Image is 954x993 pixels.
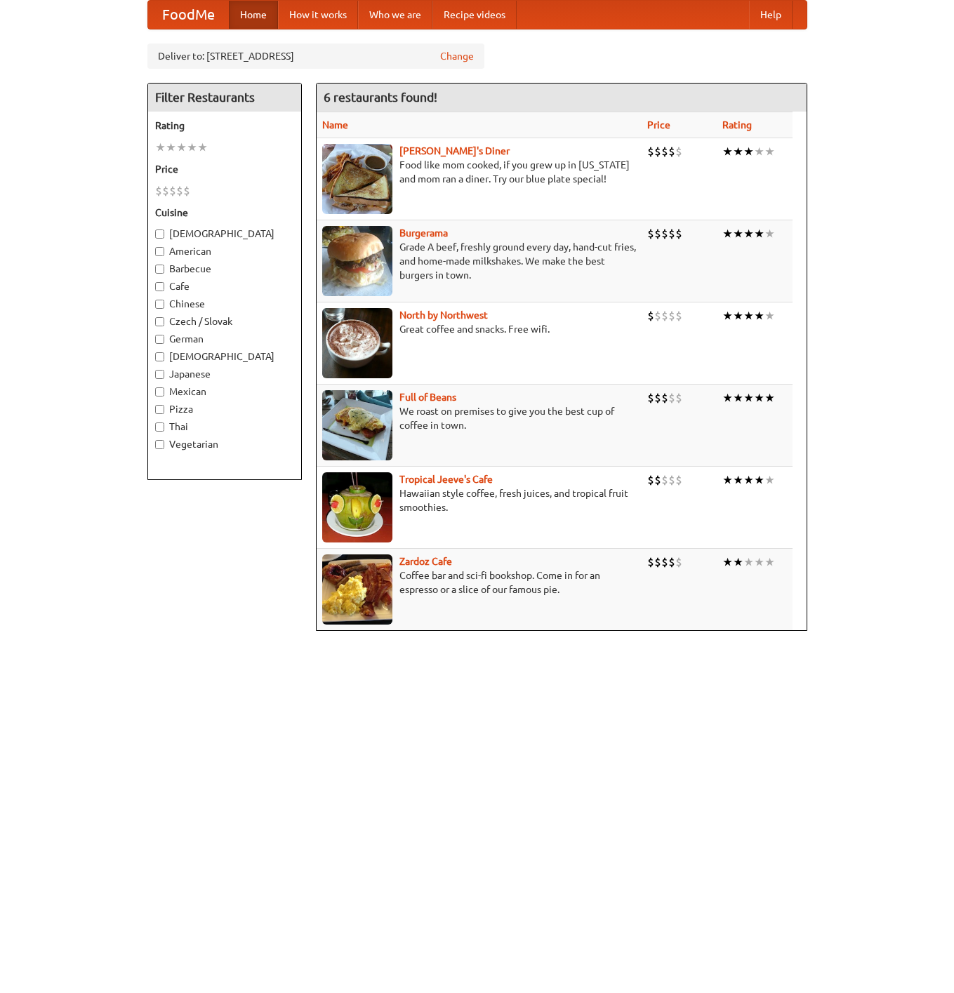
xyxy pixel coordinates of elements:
[733,390,743,406] li: ★
[654,226,661,241] li: $
[155,349,294,364] label: [DEMOGRAPHIC_DATA]
[668,554,675,570] li: $
[155,297,294,311] label: Chinese
[322,226,392,296] img: burgerama.jpg
[647,308,654,324] li: $
[155,262,294,276] label: Barbecue
[733,472,743,488] li: ★
[722,144,733,159] li: ★
[322,472,392,542] img: jeeves.jpg
[733,308,743,324] li: ★
[187,140,197,155] li: ★
[155,314,294,328] label: Czech / Slovak
[675,144,682,159] li: $
[675,308,682,324] li: $
[743,390,754,406] li: ★
[399,309,488,321] a: North by Northwest
[183,183,190,199] li: $
[654,390,661,406] li: $
[147,44,484,69] div: Deliver to: [STREET_ADDRESS]
[668,390,675,406] li: $
[155,140,166,155] li: ★
[155,162,294,176] h5: Price
[722,472,733,488] li: ★
[229,1,278,29] a: Home
[654,472,661,488] li: $
[358,1,432,29] a: Who we are
[155,229,164,239] input: [DEMOGRAPHIC_DATA]
[155,420,294,434] label: Thai
[399,227,448,239] b: Burgerama
[647,119,670,131] a: Price
[155,402,294,416] label: Pizza
[399,474,493,485] a: Tropical Jeeve's Cafe
[324,91,437,104] ng-pluralize: 6 restaurants found!
[399,392,456,403] a: Full of Beans
[733,226,743,241] li: ★
[722,308,733,324] li: ★
[661,390,668,406] li: $
[668,226,675,241] li: $
[675,226,682,241] li: $
[647,226,654,241] li: $
[155,405,164,414] input: Pizza
[155,387,164,396] input: Mexican
[647,390,654,406] li: $
[399,556,452,567] a: Zardoz Cafe
[155,437,294,451] label: Vegetarian
[733,144,743,159] li: ★
[668,308,675,324] li: $
[155,244,294,258] label: American
[675,390,682,406] li: $
[764,390,775,406] li: ★
[322,322,636,336] p: Great coffee and snacks. Free wifi.
[647,144,654,159] li: $
[754,226,764,241] li: ★
[322,240,636,282] p: Grade A beef, freshly ground every day, hand-cut fries, and home-made milkshakes. We make the bes...
[754,144,764,159] li: ★
[155,206,294,220] h5: Cuisine
[155,440,164,449] input: Vegetarian
[647,554,654,570] li: $
[440,49,474,63] a: Change
[754,472,764,488] li: ★
[722,226,733,241] li: ★
[764,144,775,159] li: ★
[754,308,764,324] li: ★
[322,144,392,214] img: sallys.jpg
[322,158,636,186] p: Food like mom cooked, if you grew up in [US_STATE] and mom ran a diner. Try our blue plate special!
[322,554,392,625] img: zardoz.jpg
[764,308,775,324] li: ★
[661,308,668,324] li: $
[733,554,743,570] li: ★
[722,390,733,406] li: ★
[743,308,754,324] li: ★
[661,554,668,570] li: $
[155,335,164,344] input: German
[668,144,675,159] li: $
[754,390,764,406] li: ★
[743,472,754,488] li: ★
[322,568,636,597] p: Coffee bar and sci-fi bookshop. Come in for an espresso or a slice of our famous pie.
[176,140,187,155] li: ★
[675,472,682,488] li: $
[675,554,682,570] li: $
[148,84,301,112] h4: Filter Restaurants
[278,1,358,29] a: How it works
[399,145,510,156] a: [PERSON_NAME]'s Diner
[749,1,793,29] a: Help
[162,183,169,199] li: $
[322,404,636,432] p: We roast on premises to give you the best cup of coffee in town.
[661,472,668,488] li: $
[743,144,754,159] li: ★
[322,119,348,131] a: Name
[155,317,164,326] input: Czech / Slovak
[722,119,752,131] a: Rating
[166,140,176,155] li: ★
[764,472,775,488] li: ★
[722,554,733,570] li: ★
